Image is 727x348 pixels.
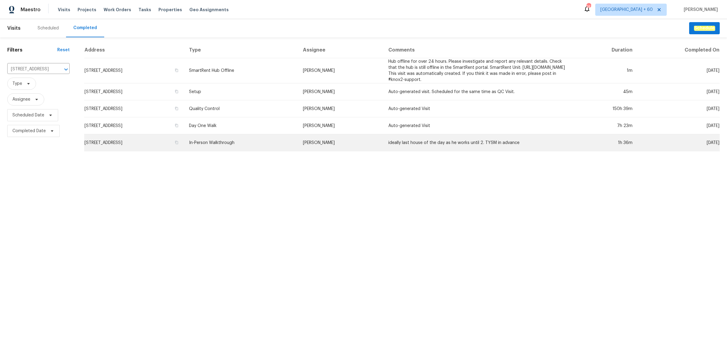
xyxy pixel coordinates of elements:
em: Schedule [694,26,715,31]
span: Scheduled Date [12,112,44,118]
span: Type [12,81,22,87]
button: Copy Address [174,123,179,128]
span: [GEOGRAPHIC_DATA] + 60 [600,7,653,13]
td: 150h 39m [574,100,637,117]
input: Search for an address... [7,65,53,74]
span: Tasks [138,8,151,12]
td: Hub offline for over 24 hours. Please investigate and report any relevant details. Check that the... [383,58,574,83]
td: Auto-generated Visit [383,100,574,117]
th: Comments [383,42,574,58]
td: [DATE] [637,134,720,151]
button: Open [62,65,70,74]
td: [DATE] [637,117,720,134]
td: Auto-generated Visit [383,117,574,134]
th: Address [84,42,184,58]
td: 1h 36m [574,134,637,151]
td: Day One Walk [184,117,298,134]
td: [PERSON_NAME] [298,100,384,117]
span: Projects [78,7,96,13]
td: 1m [574,58,637,83]
td: [PERSON_NAME] [298,58,384,83]
td: [STREET_ADDRESS] [84,83,184,100]
td: [DATE] [637,58,720,83]
td: Auto-generated visit. Scheduled for the same time as QC Visit. [383,83,574,100]
th: Assignee [298,42,384,58]
td: [STREET_ADDRESS] [84,58,184,83]
div: Completed [73,25,97,31]
div: 741 [586,4,591,10]
span: Visits [7,22,21,35]
td: SmartRent Hub Offline [184,58,298,83]
span: Properties [158,7,182,13]
td: [STREET_ADDRESS] [84,100,184,117]
button: Copy Address [174,140,179,145]
button: Schedule [689,22,720,35]
td: [DATE] [637,83,720,100]
td: [DATE] [637,100,720,117]
button: Copy Address [174,89,179,94]
span: [PERSON_NAME] [681,7,718,13]
th: Type [184,42,298,58]
td: 45m [574,83,637,100]
span: Completed Date [12,128,46,134]
th: Completed On [637,42,720,58]
button: Copy Address [174,68,179,73]
h1: Filters [7,47,57,53]
td: In-Person Walkthrough [184,134,298,151]
span: Work Orders [104,7,131,13]
td: [PERSON_NAME] [298,83,384,100]
span: Assignee [12,96,30,102]
td: Quality Control [184,100,298,117]
span: Visits [58,7,70,13]
td: [STREET_ADDRESS] [84,117,184,134]
span: Geo Assignments [189,7,229,13]
td: [PERSON_NAME] [298,117,384,134]
td: ideally last house of the day as he works until 2. TYSM in advance [383,134,574,151]
div: Scheduled [38,25,59,31]
div: Reset [57,47,70,53]
td: [STREET_ADDRESS] [84,134,184,151]
td: Setup [184,83,298,100]
span: Maestro [21,7,41,13]
button: Copy Address [174,106,179,111]
td: [PERSON_NAME] [298,134,384,151]
th: Duration [574,42,637,58]
td: 7h 23m [574,117,637,134]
